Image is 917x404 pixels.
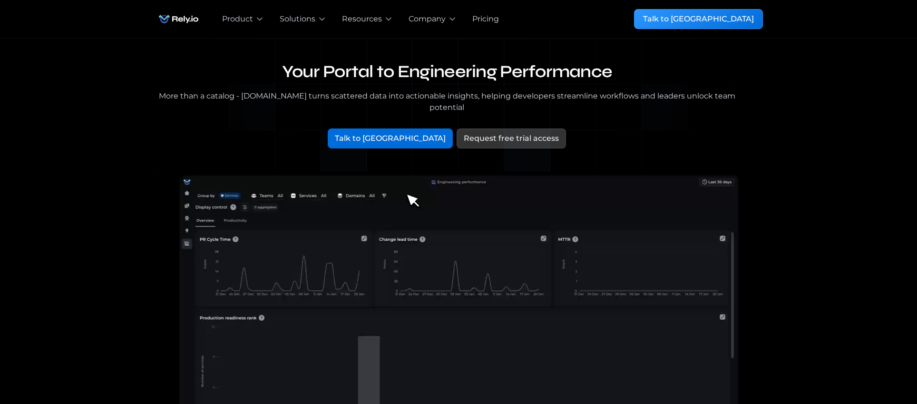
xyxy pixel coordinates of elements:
[154,90,740,113] div: More than a catalog - [DOMAIN_NAME] turns scattered data into actionable insights, helping develo...
[222,13,253,25] div: Product
[634,9,763,29] a: Talk to [GEOGRAPHIC_DATA]
[409,13,446,25] div: Company
[472,13,499,25] a: Pricing
[328,128,453,148] a: Talk to [GEOGRAPHIC_DATA]
[457,128,566,148] a: Request free trial access
[342,13,382,25] div: Resources
[154,61,740,83] h1: Your Portal to Engineering Performance
[280,13,315,25] div: Solutions
[643,13,754,25] div: Talk to [GEOGRAPHIC_DATA]
[154,10,203,29] a: home
[464,133,559,144] div: Request free trial access
[335,133,446,144] div: Talk to [GEOGRAPHIC_DATA]
[154,10,203,29] img: Rely.io logo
